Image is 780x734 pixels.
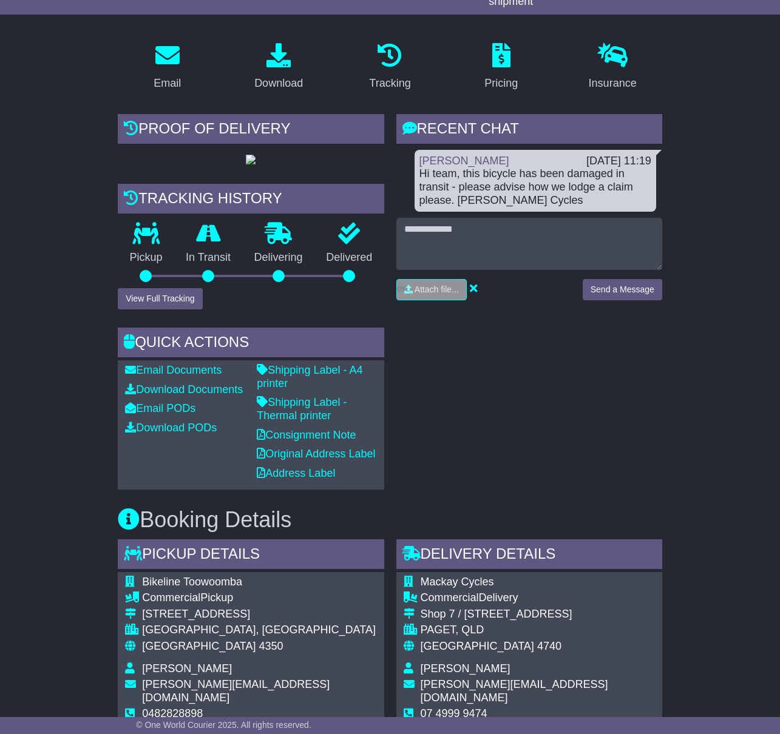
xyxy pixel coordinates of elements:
[142,608,376,621] div: [STREET_ADDRESS]
[581,39,645,96] a: Insurance
[421,678,608,704] span: [PERSON_NAME][EMAIL_ADDRESS][DOMAIN_NAME]
[537,640,561,652] span: 4740
[142,640,256,652] span: [GEOGRAPHIC_DATA]
[419,167,651,207] div: Hi team, this bicycle has been damaged in transit - please advise how we lodge a claim please. [P...
[314,251,384,264] p: Delivered
[421,707,487,719] span: 07 4999 9474
[476,39,526,96] a: Pricing
[174,251,243,264] p: In Transit
[154,75,181,92] div: Email
[257,429,356,441] a: Consignment Note
[589,75,637,92] div: Insurance
[242,251,314,264] p: Delivering
[118,184,384,217] div: Tracking history
[125,383,243,396] a: Download Documents
[118,508,662,532] h3: Booking Details
[421,624,655,637] div: PAGET, QLD
[421,640,534,652] span: [GEOGRAPHIC_DATA]
[421,591,655,605] div: Delivery
[361,39,418,96] a: Tracking
[118,288,202,309] button: View Full Tracking
[259,640,283,652] span: 4350
[136,720,311,730] span: © One World Courier 2025. All rights reserved.
[142,707,203,719] span: 0482828898
[586,155,651,168] div: [DATE] 11:19
[257,364,362,389] a: Shipping Label - A4 printer
[254,75,303,92] div: Download
[142,591,376,605] div: Pickup
[146,39,189,96] a: Email
[419,155,509,167] a: [PERSON_NAME]
[142,662,232,675] span: [PERSON_NAME]
[142,576,242,588] span: Bikeline Toowoomba
[583,279,662,300] button: Send a Message
[246,155,256,164] img: GetPodImage
[118,114,384,147] div: Proof of Delivery
[369,75,410,92] div: Tracking
[142,591,200,604] span: Commercial
[125,422,217,434] a: Download PODs
[421,608,655,621] div: Shop 7 / [STREET_ADDRESS]
[125,364,222,376] a: Email Documents
[125,402,195,414] a: Email PODs
[142,678,330,704] span: [PERSON_NAME][EMAIL_ADDRESS][DOMAIN_NAME]
[118,539,384,572] div: Pickup Details
[421,662,510,675] span: [PERSON_NAME]
[396,114,662,147] div: RECENT CHAT
[421,591,479,604] span: Commercial
[142,624,376,637] div: [GEOGRAPHIC_DATA], [GEOGRAPHIC_DATA]
[118,328,384,360] div: Quick Actions
[246,39,311,96] a: Download
[257,467,335,479] a: Address Label
[396,539,662,572] div: Delivery Details
[257,448,375,460] a: Original Address Label
[257,396,347,422] a: Shipping Label - Thermal printer
[421,576,494,588] span: Mackay Cycles
[118,251,174,264] p: Pickup
[484,75,518,92] div: Pricing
